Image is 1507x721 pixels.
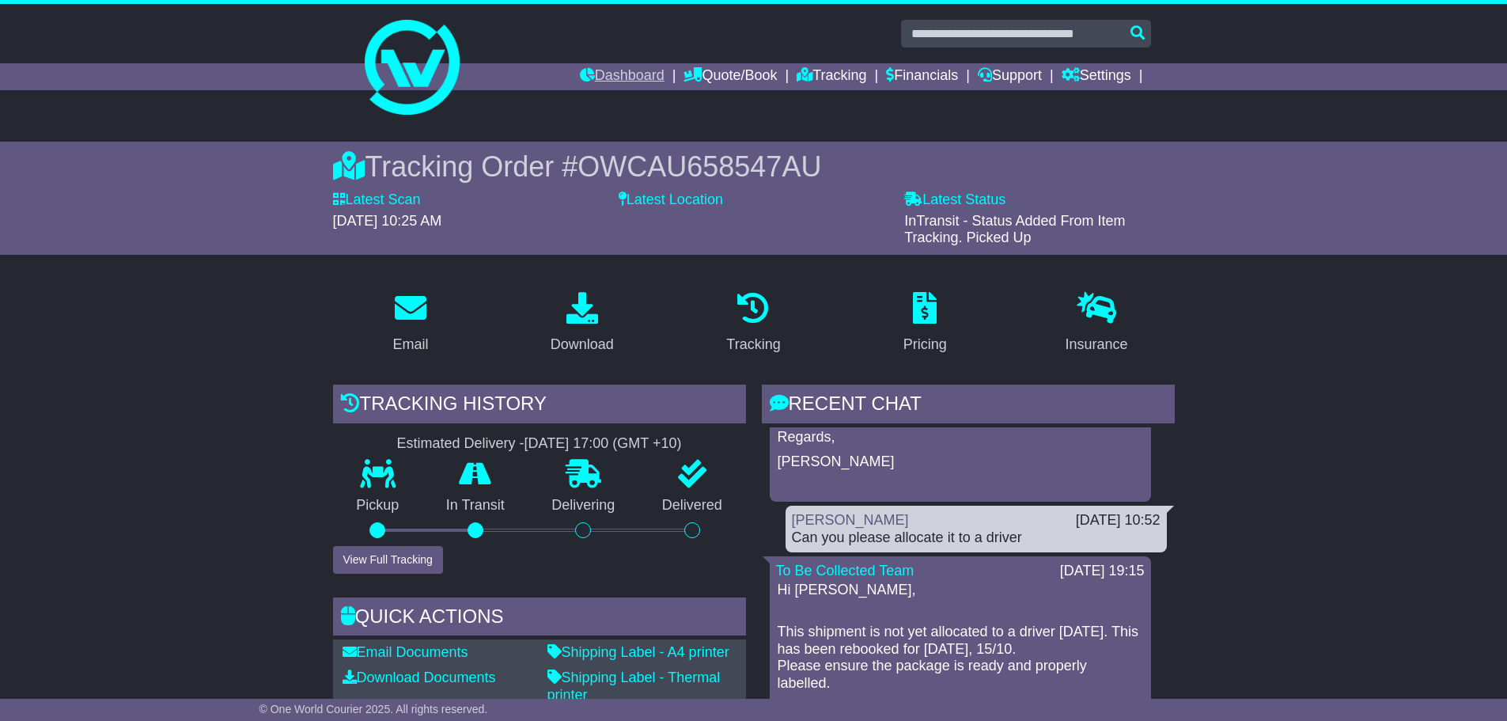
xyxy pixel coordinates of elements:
[333,150,1175,184] div: Tracking Order #
[392,334,428,355] div: Email
[1060,563,1145,580] div: [DATE] 19:15
[638,497,746,514] p: Delivered
[903,334,947,355] div: Pricing
[792,529,1161,547] div: Can you please allocate it to a driver
[333,598,746,640] div: Quick Actions
[792,512,909,528] a: [PERSON_NAME]
[343,644,468,660] a: Email Documents
[904,192,1005,209] label: Latest Status
[1076,512,1161,529] div: [DATE] 10:52
[886,63,958,90] a: Financials
[333,435,746,453] div: Estimated Delivery -
[422,497,528,514] p: In Transit
[1055,287,1138,361] a: Insurance
[547,670,721,703] a: Shipping Label - Thermal printer
[333,192,421,209] label: Latest Scan
[1062,63,1131,90] a: Settings
[551,334,614,355] div: Download
[524,435,682,453] div: [DATE] 17:00 (GMT +10)
[547,644,729,660] a: Shipping Label - A4 printer
[778,453,1143,471] p: [PERSON_NAME]
[528,497,639,514] p: Delivering
[778,582,1143,616] p: Hi [PERSON_NAME],
[776,563,914,579] a: To Be Collected Team
[726,334,780,355] div: Tracking
[333,546,443,574] button: View Full Tracking
[893,287,957,361] a: Pricing
[778,429,1143,446] p: Regards,
[343,670,496,685] a: Download Documents
[333,213,442,229] span: [DATE] 10:25 AM
[259,703,488,715] span: © One World Courier 2025. All rights reserved.
[577,150,821,183] span: OWCAU658547AU
[580,63,665,90] a: Dashboard
[1066,334,1128,355] div: Insurance
[762,385,1175,427] div: RECENT CHAT
[333,497,423,514] p: Pickup
[619,192,723,209] label: Latest Location
[978,63,1042,90] a: Support
[333,385,746,427] div: Tracking history
[540,287,624,361] a: Download
[683,63,777,90] a: Quote/Book
[716,287,790,361] a: Tracking
[904,213,1125,246] span: InTransit - Status Added From Item Tracking. Picked Up
[797,63,866,90] a: Tracking
[382,287,438,361] a: Email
